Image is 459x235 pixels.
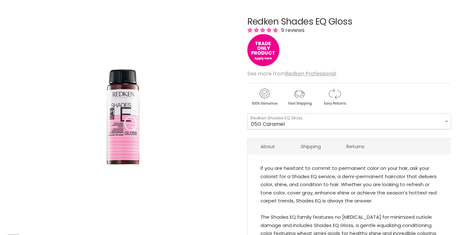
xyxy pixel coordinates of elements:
[288,139,334,154] a: Shipping
[248,139,288,154] a: About
[8,1,236,229] div: Redken Shades EQ Gloss image. Click or Scroll to Zoom.
[279,27,305,34] span: 9 reviews
[247,87,281,107] img: genuine.gif
[247,27,279,34] span: 5.00 stars
[247,70,336,77] span: See more from
[247,34,279,66] img: tradeonly_small.jpg
[285,70,336,77] a: Redken Professional
[247,17,451,27] h1: Redken Shades EQ Gloss
[282,87,316,107] img: shipping.gif
[334,139,377,154] a: Returns
[48,3,197,227] img: Redken Shades EQ Gloss
[318,87,351,107] img: returns.gif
